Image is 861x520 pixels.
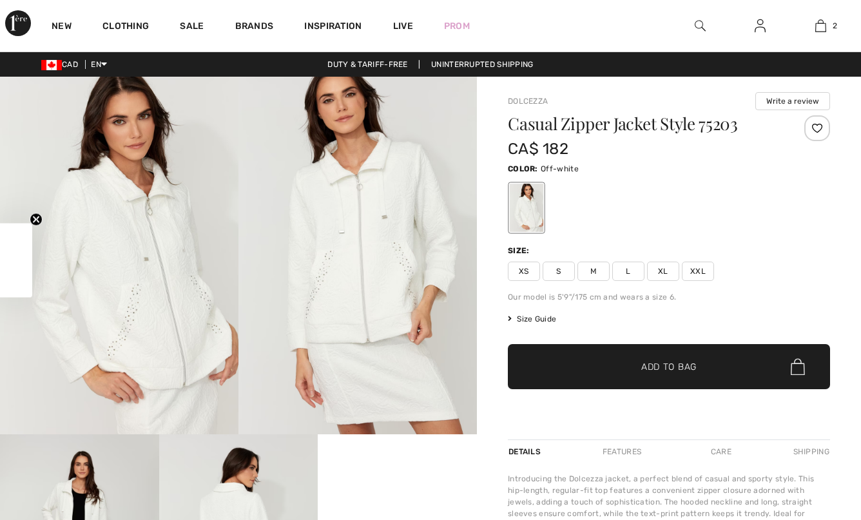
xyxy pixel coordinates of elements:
span: Inspiration [304,21,362,34]
h1: Casual Zipper Jacket Style 75203 [508,115,777,132]
a: Brands [235,21,274,34]
span: XS [508,262,540,281]
a: New [52,21,72,34]
a: 2 [791,18,850,34]
span: L [612,262,644,281]
span: 2 [833,20,837,32]
span: EN [91,60,107,69]
img: My Bag [815,18,826,34]
a: Sale [180,21,204,34]
span: XL [647,262,679,281]
div: Details [508,440,544,463]
button: Close teaser [30,213,43,226]
a: Prom [444,19,470,33]
img: My Info [755,18,766,34]
span: CA$ 182 [508,140,568,158]
span: XXL [682,262,714,281]
a: Dolcezza [508,97,548,106]
img: search the website [695,18,706,34]
a: Clothing [102,21,149,34]
div: Our model is 5'9"/175 cm and wears a size 6. [508,291,830,303]
button: Add to Bag [508,344,830,389]
div: Features [592,440,652,463]
span: S [543,262,575,281]
span: CAD [41,60,83,69]
a: Live [393,19,413,33]
img: Bag.svg [791,358,805,375]
span: Color: [508,164,538,173]
img: Canadian Dollar [41,60,62,70]
div: Off-white [510,184,543,232]
span: M [577,262,610,281]
span: Size Guide [508,313,556,325]
img: 1ère Avenue [5,10,31,36]
span: Off-white [541,164,579,173]
span: Add to Bag [641,360,697,374]
div: Size: [508,245,532,256]
a: Sign In [744,18,776,34]
button: Write a review [755,92,830,110]
img: Casual Zipper Jacket Style 75203. 2 [238,77,477,434]
div: Care [700,440,742,463]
